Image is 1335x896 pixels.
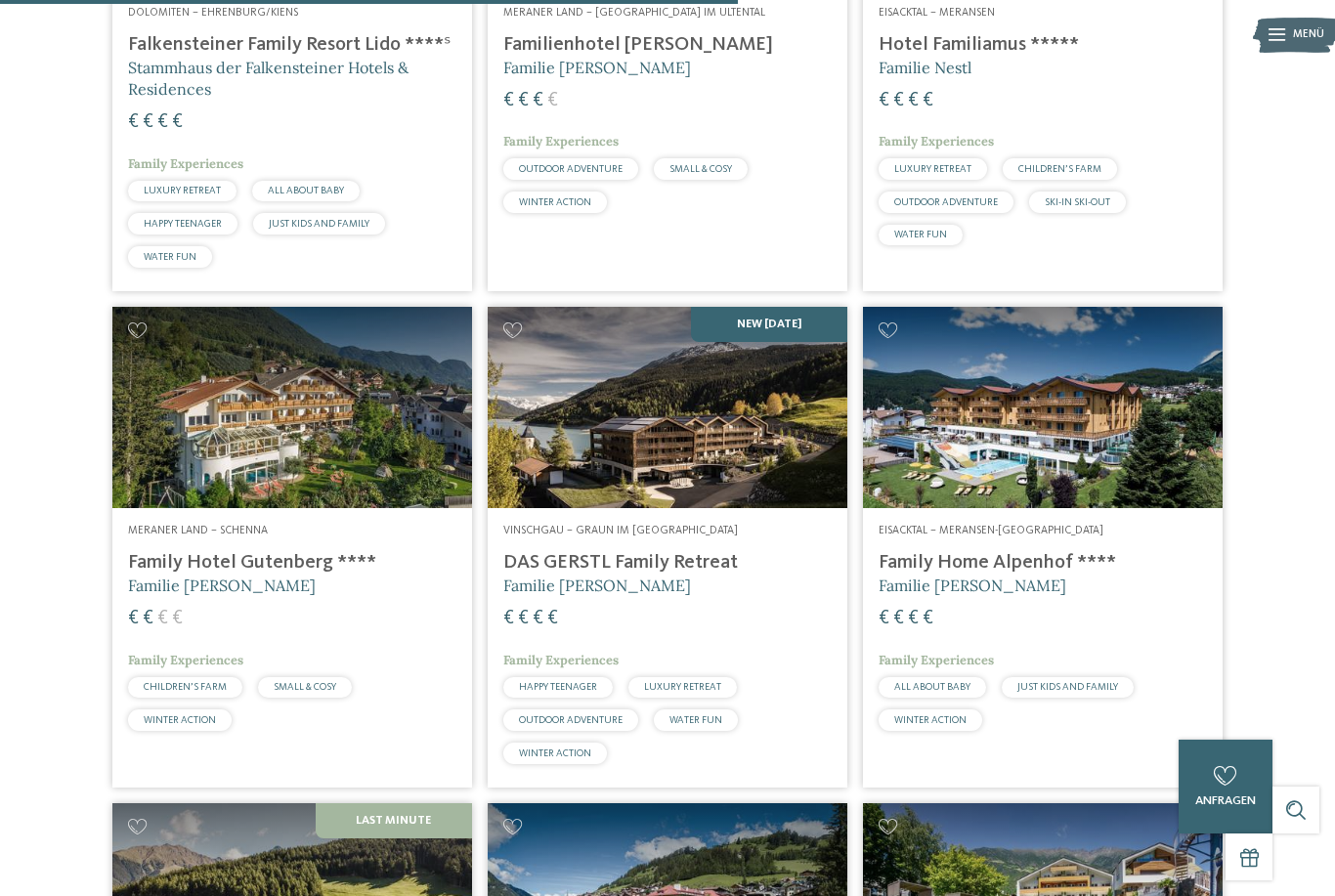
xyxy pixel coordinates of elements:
[128,155,243,172] span: Family Experiences
[533,609,543,628] span: €
[172,112,183,132] span: €
[503,133,619,149] span: Family Experiences
[879,91,889,110] span: €
[157,112,168,132] span: €
[503,576,691,595] span: Familie [PERSON_NAME]
[1045,197,1110,207] span: SKI-IN SKI-OUT
[908,609,919,628] span: €
[1195,794,1256,807] span: anfragen
[128,551,456,575] h4: Family Hotel Gutenberg ****
[879,58,971,77] span: Familie Nestl
[669,715,722,725] span: WATER FUN
[503,609,514,628] span: €
[863,307,1223,788] a: Familienhotels gesucht? Hier findet ihr die besten! Eisacktal – Meransen-[GEOGRAPHIC_DATA] Family...
[894,682,970,692] span: ALL ABOUT BABY
[879,525,1103,536] span: Eisacktal – Meransen-[GEOGRAPHIC_DATA]
[268,186,344,195] span: ALL ABOUT BABY
[143,112,153,132] span: €
[879,551,1207,575] h4: Family Home Alpenhof ****
[923,91,933,110] span: €
[644,682,721,692] span: LUXURY RETREAT
[519,164,623,174] span: OUTDOOR ADVENTURE
[488,307,847,788] a: Familienhotels gesucht? Hier findet ihr die besten! NEW [DATE] Vinschgau – Graun im [GEOGRAPHIC_D...
[894,230,947,239] span: WATER FUN
[879,652,994,668] span: Family Experiences
[503,58,691,77] span: Familie [PERSON_NAME]
[128,112,139,132] span: €
[503,652,619,668] span: Family Experiences
[879,576,1066,595] span: Familie [PERSON_NAME]
[488,307,847,509] img: Familienhotels gesucht? Hier findet ihr die besten!
[503,7,765,19] span: Meraner Land – [GEOGRAPHIC_DATA] im Ultental
[144,252,196,262] span: WATER FUN
[128,58,409,99] span: Stammhaus der Falkensteiner Hotels & Residences
[879,609,889,628] span: €
[503,33,832,57] h4: Familienhotel [PERSON_NAME]
[274,682,336,692] span: SMALL & COSY
[128,33,456,57] h4: Falkensteiner Family Resort Lido ****ˢ
[547,91,558,110] span: €
[128,609,139,628] span: €
[519,682,597,692] span: HAPPY TEENAGER
[143,609,153,628] span: €
[128,7,298,19] span: Dolomiten – Ehrenburg/Kiens
[503,551,832,575] h4: DAS GERSTL Family Retreat
[128,576,316,595] span: Familie [PERSON_NAME]
[533,91,543,110] span: €
[144,186,221,195] span: LUXURY RETREAT
[144,219,222,229] span: HAPPY TEENAGER
[893,609,904,628] span: €
[1017,682,1118,692] span: JUST KIDS AND FAMILY
[518,91,529,110] span: €
[923,609,933,628] span: €
[669,164,732,174] span: SMALL & COSY
[128,652,243,668] span: Family Experiences
[157,609,168,628] span: €
[879,133,994,149] span: Family Experiences
[519,715,623,725] span: OUTDOOR ADVENTURE
[503,525,738,536] span: Vinschgau – Graun im [GEOGRAPHIC_DATA]
[894,164,971,174] span: LUXURY RETREAT
[863,307,1223,509] img: Family Home Alpenhof ****
[894,197,998,207] span: OUTDOOR ADVENTURE
[172,609,183,628] span: €
[908,91,919,110] span: €
[547,609,558,628] span: €
[112,307,472,788] a: Familienhotels gesucht? Hier findet ihr die besten! Meraner Land – Schenna Family Hotel Gutenberg...
[112,307,472,509] img: Family Hotel Gutenberg ****
[1179,740,1272,833] a: anfragen
[894,715,967,725] span: WINTER ACTION
[519,197,591,207] span: WINTER ACTION
[269,219,369,229] span: JUST KIDS AND FAMILY
[144,715,216,725] span: WINTER ACTION
[519,748,591,758] span: WINTER ACTION
[128,525,268,536] span: Meraner Land – Schenna
[503,91,514,110] span: €
[879,7,995,19] span: Eisacktal – Meransen
[1018,164,1101,174] span: CHILDREN’S FARM
[893,91,904,110] span: €
[144,682,227,692] span: CHILDREN’S FARM
[518,609,529,628] span: €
